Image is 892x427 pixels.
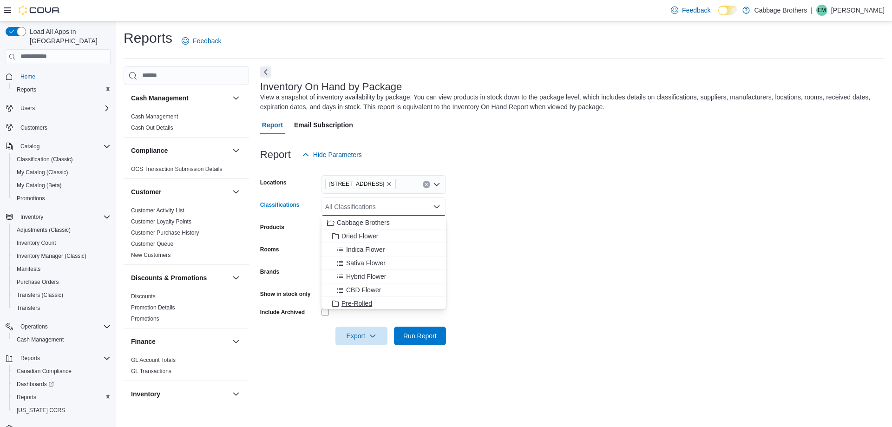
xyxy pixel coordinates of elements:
[17,122,51,133] a: Customers
[131,165,223,173] span: OCS Transaction Submission Details
[341,327,382,345] span: Export
[2,102,114,115] button: Users
[131,251,171,259] span: New Customers
[124,164,249,178] div: Compliance
[131,187,161,197] h3: Customer
[13,224,74,236] a: Adjustments (Classic)
[131,273,207,282] h3: Discounts & Promotions
[329,179,385,189] span: [STREET_ADDRESS]
[321,256,446,270] button: Sativa Flower
[131,356,176,364] span: GL Account Totals
[131,368,171,374] a: GL Transactions
[20,355,40,362] span: Reports
[13,405,69,416] a: [US_STATE] CCRS
[831,5,885,16] p: [PERSON_NAME]
[2,140,114,153] button: Catalog
[17,321,111,332] span: Operations
[13,250,90,262] a: Inventory Manager (Classic)
[193,36,221,46] span: Feedback
[816,5,827,16] div: Eric Meade
[13,334,111,345] span: Cash Management
[9,276,114,289] button: Purchase Orders
[131,125,173,131] a: Cash Out Details
[131,357,176,363] a: GL Account Totals
[313,150,362,159] span: Hide Parameters
[325,179,396,189] span: 57 Cootes Drive
[13,263,44,275] a: Manifests
[17,103,39,114] button: Users
[13,366,75,377] a: Canadian Compliance
[13,392,111,403] span: Reports
[17,407,65,414] span: [US_STATE] CCRS
[13,167,72,178] a: My Catalog (Classic)
[9,236,114,250] button: Inventory Count
[13,250,111,262] span: Inventory Manager (Classic)
[9,153,114,166] button: Classification (Classic)
[17,368,72,375] span: Canadian Compliance
[818,5,826,16] span: EM
[13,392,40,403] a: Reports
[17,265,40,273] span: Manifests
[260,92,880,112] div: View a snapshot of inventory availability by package. You can view products in stock down to the ...
[13,167,111,178] span: My Catalog (Classic)
[17,211,47,223] button: Inventory
[131,113,178,120] span: Cash Management
[13,289,111,301] span: Transfers (Classic)
[9,289,114,302] button: Transfers (Classic)
[403,331,437,341] span: Run Report
[2,320,114,333] button: Operations
[2,70,114,83] button: Home
[20,323,48,330] span: Operations
[17,252,86,260] span: Inventory Manager (Classic)
[260,81,402,92] h3: Inventory On Hand by Package
[321,283,446,297] button: CBD Flower
[131,207,184,214] span: Customer Activity List
[131,146,168,155] h3: Compliance
[17,239,56,247] span: Inventory Count
[131,252,171,258] a: New Customers
[131,273,229,282] button: Discounts & Promotions
[13,154,111,165] span: Classification (Classic)
[17,353,44,364] button: Reports
[13,224,111,236] span: Adjustments (Classic)
[13,263,111,275] span: Manifests
[2,210,114,223] button: Inventory
[17,121,111,133] span: Customers
[9,192,114,205] button: Promotions
[131,230,199,236] a: Customer Purchase History
[341,231,378,241] span: Dried Flower
[17,141,111,152] span: Catalog
[2,352,114,365] button: Reports
[13,405,111,416] span: Washington CCRS
[335,327,387,345] button: Export
[13,180,66,191] a: My Catalog (Beta)
[17,353,111,364] span: Reports
[346,258,386,268] span: Sativa Flower
[13,237,111,249] span: Inventory Count
[131,389,160,399] h3: Inventory
[9,333,114,346] button: Cash Management
[718,6,738,15] input: Dark Mode
[17,182,62,189] span: My Catalog (Beta)
[230,186,242,197] button: Customer
[298,145,366,164] button: Hide Parameters
[131,337,229,346] button: Finance
[17,278,59,286] span: Purchase Orders
[131,166,223,172] a: OCS Transaction Submission Details
[13,366,111,377] span: Canadian Compliance
[13,302,111,314] span: Transfers
[294,116,353,134] span: Email Subscription
[13,84,40,95] a: Reports
[230,92,242,104] button: Cash Management
[433,203,440,210] button: Close list of options
[9,83,114,96] button: Reports
[17,71,111,82] span: Home
[131,218,191,225] a: Customer Loyalty Points
[9,179,114,192] button: My Catalog (Beta)
[13,334,67,345] a: Cash Management
[20,143,39,150] span: Catalog
[260,223,284,231] label: Products
[131,293,156,300] a: Discounts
